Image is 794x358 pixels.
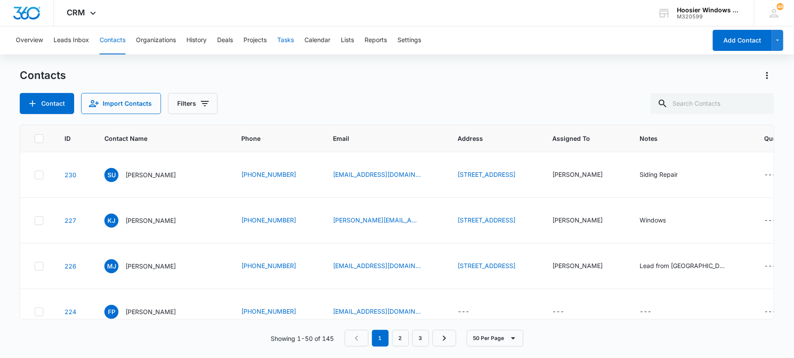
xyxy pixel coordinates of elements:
a: [PHONE_NUMBER] [241,170,296,179]
a: [EMAIL_ADDRESS][DOMAIN_NAME] [333,261,421,270]
div: Notes - - Select to Edit Field [640,307,667,317]
div: Quoted - - Select to Edit Field [764,307,792,317]
div: account name [677,7,741,14]
button: Overview [16,26,43,54]
div: --- [764,170,776,180]
a: Next Page [433,330,456,347]
div: Quoted - - Select to Edit Field [764,170,792,180]
div: Phone - 3177483997 - Select to Edit Field [241,215,312,226]
a: [STREET_ADDRESS] [458,171,515,178]
div: Quoted - - Select to Edit Field [764,215,792,226]
button: Actions [760,68,774,82]
div: --- [640,307,651,317]
div: Contact Name - Mary Johnson - Select to Edit Field [104,259,192,273]
button: Filters [168,93,218,114]
div: --- [764,215,776,226]
span: CRM [67,8,86,17]
a: [EMAIL_ADDRESS][DOMAIN_NAME] [333,307,421,316]
div: Notes - Siding Repair - Select to Edit Field [640,170,694,180]
div: Email - Kristina@ferrispropertygroup.com - Select to Edit Field [333,215,436,226]
div: Contact Name - Sada Urmston - Select to Edit Field [104,168,192,182]
button: Calendar [304,26,330,54]
div: Email - sadaurms@gmail.com - Select to Edit Field [333,170,436,180]
button: Lists [341,26,354,54]
span: SU [104,168,118,182]
div: Phone - 3176269458 - Select to Edit Field [241,307,312,317]
div: Address - 7552 Prairie View, Indianapolis, IN, 46256 - Select to Edit Field [458,215,531,226]
button: Organizations [136,26,176,54]
a: Page 3 [412,330,429,347]
div: Windows [640,215,666,225]
div: Assigned To - Tom Richards - Select to Edit Field [552,170,619,180]
div: --- [458,307,469,317]
div: [PERSON_NAME] [552,170,603,179]
div: Lead from [GEOGRAPHIC_DATA][PERSON_NAME]. Rental House for 2 windows. Said they email me sizes. [640,261,727,270]
a: Navigate to contact details page for Forrest Packwood [64,308,76,315]
button: Settings [397,26,421,54]
div: Quoted - - Select to Edit Field [764,261,792,272]
button: 50 Per Page [467,330,523,347]
div: Assigned To - - Select to Edit Field [552,307,580,317]
a: [PHONE_NUMBER] [241,307,296,316]
p: [PERSON_NAME] [125,261,176,271]
div: Contact Name - Kristina Joltz - Select to Edit Field [104,214,192,228]
button: Add Contact [20,93,74,114]
div: --- [764,307,776,317]
div: Email - forrestpackwood@gmail.com - Select to Edit Field [333,307,436,317]
span: MJ [104,259,118,273]
div: [PERSON_NAME] [552,261,603,270]
a: Page 2 [392,330,409,347]
div: Address - 14027 Colville Cir, Carmel, IN, 46033 - Select to Edit Field [458,170,531,180]
a: [STREET_ADDRESS] [458,216,515,224]
div: Email - maryjohnson.mailbox@gmail.com - Select to Edit Field [333,261,436,272]
p: [PERSON_NAME] [125,170,176,179]
button: Deals [217,26,233,54]
div: Contact Name - Forrest Packwood - Select to Edit Field [104,305,192,319]
button: Leads Inbox [54,26,89,54]
p: Showing 1-50 of 145 [271,334,334,343]
button: Reports [365,26,387,54]
button: Add Contact [713,30,772,51]
em: 1 [372,330,389,347]
a: Navigate to contact details page for Mary Johnson [64,262,76,270]
a: Navigate to contact details page for Kristina Joltz [64,217,76,224]
div: --- [764,261,776,272]
a: [PHONE_NUMBER] [241,261,296,270]
h1: Contacts [20,69,66,82]
div: Notes - Lead from Fort Wayne. Rental House for 2 windows. Said they email me sizes. - Select to E... [640,261,743,272]
div: Notes - Windows - Select to Edit Field [640,215,682,226]
a: [PHONE_NUMBER] [241,215,296,225]
span: Address [458,134,519,143]
span: Notes [640,134,743,143]
div: --- [552,307,564,317]
span: Contact Name [104,134,207,143]
p: [PERSON_NAME] [125,307,176,316]
button: History [186,26,207,54]
span: ID [64,134,71,143]
button: Projects [243,26,267,54]
a: [EMAIL_ADDRESS][DOMAIN_NAME] [333,170,421,179]
div: Address - - Select to Edit Field [458,307,485,317]
span: Phone [241,134,299,143]
button: Import Contacts [81,93,161,114]
button: Tasks [277,26,294,54]
span: Email [333,134,424,143]
button: Contacts [100,26,125,54]
div: Assigned To - Sam Richards - Select to Edit Field [552,215,619,226]
div: Address - 4628 London Dr, Indianapolis, IN, 46256 - Select to Edit Field [458,261,531,272]
a: [STREET_ADDRESS] [458,262,515,269]
div: account id [677,14,741,20]
a: [PERSON_NAME][EMAIL_ADDRESS][DOMAIN_NAME] [333,215,421,225]
div: notifications count [777,3,784,10]
div: Siding Repair [640,170,678,179]
span: 46 [777,3,784,10]
div: Assigned To - Tom Richards - Select to Edit Field [552,261,619,272]
nav: Pagination [345,330,456,347]
span: Assigned To [552,134,606,143]
div: [PERSON_NAME] [552,215,603,225]
div: Phone - 3174425795 - Select to Edit Field [241,170,312,180]
p: [PERSON_NAME] [125,216,176,225]
span: KJ [104,214,118,228]
input: Search Contacts [651,93,774,114]
div: Phone - 2812217332 - Select to Edit Field [241,261,312,272]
